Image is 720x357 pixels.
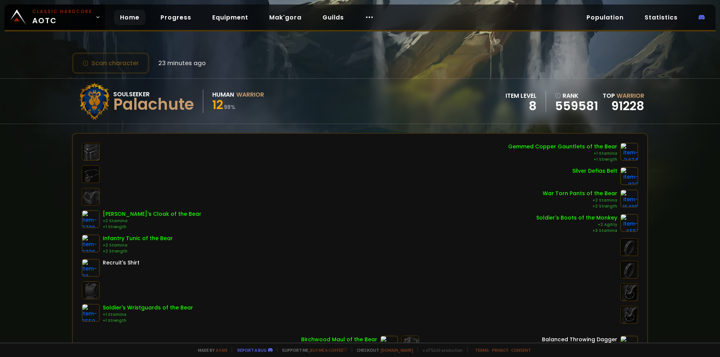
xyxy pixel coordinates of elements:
span: v. d752d5 - production [418,347,463,353]
img: item-38 [82,259,100,277]
div: Human [212,90,234,99]
div: +3 Stamina [536,228,617,234]
span: Support me, [277,347,347,353]
span: 23 minutes ago [158,58,206,68]
a: 559581 [555,100,598,112]
a: Buy me a coffee [310,347,347,353]
a: Consent [511,347,531,353]
img: item-6550 [82,304,100,322]
div: War Torn Pants of the Bear [543,190,617,197]
button: Scan character [72,52,149,74]
span: Checkout [352,347,413,353]
span: Made by [193,347,227,353]
a: Report a bug [237,347,267,353]
img: item-832 [620,167,638,185]
div: +2 Strength [103,248,173,254]
a: Progress [154,10,197,25]
div: [PERSON_NAME]'s Cloak of the Bear [103,210,201,218]
a: Population [580,10,630,25]
div: +1 Strength [103,318,193,324]
span: AOTC [32,8,92,26]
div: Birchwood Maul of the Bear [301,336,377,344]
a: Terms [475,347,489,353]
div: 8 [505,100,537,112]
img: item-3474 [620,143,638,161]
div: +1 Strength [508,157,617,163]
div: +2 Strength [543,203,617,209]
a: Equipment [206,10,254,25]
img: item-6551 [620,214,638,232]
a: [DOMAIN_NAME] [381,347,413,353]
a: Privacy [492,347,508,353]
div: +2 Stamina [103,218,201,224]
div: Warrior [236,90,264,99]
div: Soldier's Boots of the Monkey [536,214,617,222]
div: +1 Strength [103,224,201,230]
div: Gemmed Copper Gauntlets of the Bear [508,143,617,151]
div: +1 Stamina [508,151,617,157]
span: Warrior [616,91,644,100]
small: Classic Hardcore [32,8,92,15]
a: Classic HardcoreAOTC [4,4,105,30]
div: rank [555,91,598,100]
div: +1 Stamina [103,312,193,318]
div: +2 Agility [536,222,617,228]
div: Top [603,91,644,100]
div: Infantry Tunic of the Bear [103,235,173,242]
small: 98 % [224,103,235,111]
div: Recruit's Shirt [103,259,139,267]
div: item level [505,91,537,100]
div: +2 Stamina [543,197,617,203]
img: item-6336 [82,235,100,252]
div: Soulseeker [113,90,194,99]
img: item-15485 [620,190,638,208]
div: Silver Defias Belt [572,167,617,175]
a: Home [114,10,145,25]
a: Guilds [316,10,350,25]
a: 91228 [611,97,644,114]
a: Statistics [639,10,684,25]
div: Soldier's Wristguards of the Bear [103,304,193,312]
div: Palachute [113,99,194,110]
a: a fan [216,347,227,353]
img: item-9786 [82,210,100,228]
a: Mak'gora [263,10,307,25]
div: Balanced Throwing Dagger [542,336,617,344]
div: +2 Stamina [103,242,173,248]
span: 12 [212,96,223,113]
